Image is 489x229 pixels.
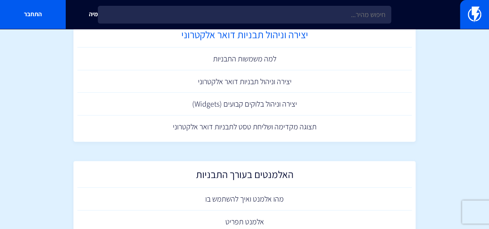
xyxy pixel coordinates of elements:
a: מהו אלמנט ואיך להשתמש בו [77,188,412,210]
h2: האלמנטים בעורך התבניות [81,169,408,184]
h2: יצירה וניהול תבניות דואר אלקטרוני [81,29,408,44]
a: יצירה וניהול תבניות דואר אלקטרוני [77,25,412,48]
a: האלמנטים בעורך התבניות [77,165,412,188]
input: חיפוש מהיר... [98,6,391,24]
a: יצירה וניהול תבניות דואר אלקטרוני [77,70,412,93]
a: תצוגה מקדימה ושליחת טסט לתבניות דואר אלקטרוני [77,115,412,138]
a: למה משמשות התבניות [77,47,412,70]
a: יצירה וניהול בלוקים קבועים (Widgets) [77,93,412,115]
